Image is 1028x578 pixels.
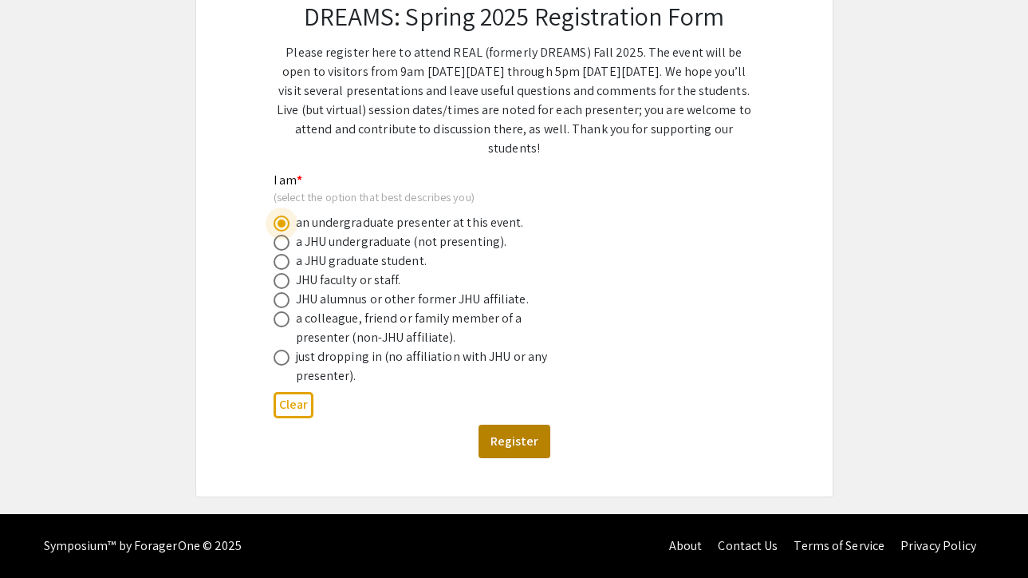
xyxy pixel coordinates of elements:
[479,425,550,458] button: Register
[296,347,575,386] div: just dropping in (no affiliation with JHU or any presenter).
[296,290,529,309] div: JHU alumnus or other former JHU affiliate.
[296,213,524,232] div: an undergraduate presenter at this event.
[274,43,755,158] p: Please register here to attend REAL (formerly DREAMS) Fall 2025. The event will be open to visito...
[274,1,755,31] h2: DREAMS: Spring 2025 Registration Form
[669,537,703,554] a: About
[12,506,68,566] iframe: Chat
[900,537,976,554] a: Privacy Policy
[274,190,730,204] div: (select the option that best describes you)
[718,537,778,554] a: Contact Us
[296,232,507,251] div: a JHU undergraduate (not presenting).
[44,514,242,578] div: Symposium™ by ForagerOne © 2025
[274,172,303,188] mat-label: I am
[296,309,575,347] div: a colleague, friend or family member of a presenter (non-JHU affiliate).
[794,537,884,554] a: Terms of Service
[274,392,313,418] button: Clear
[296,251,427,271] div: a JHU graduate student.
[296,271,401,290] div: JHU faculty or staff.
